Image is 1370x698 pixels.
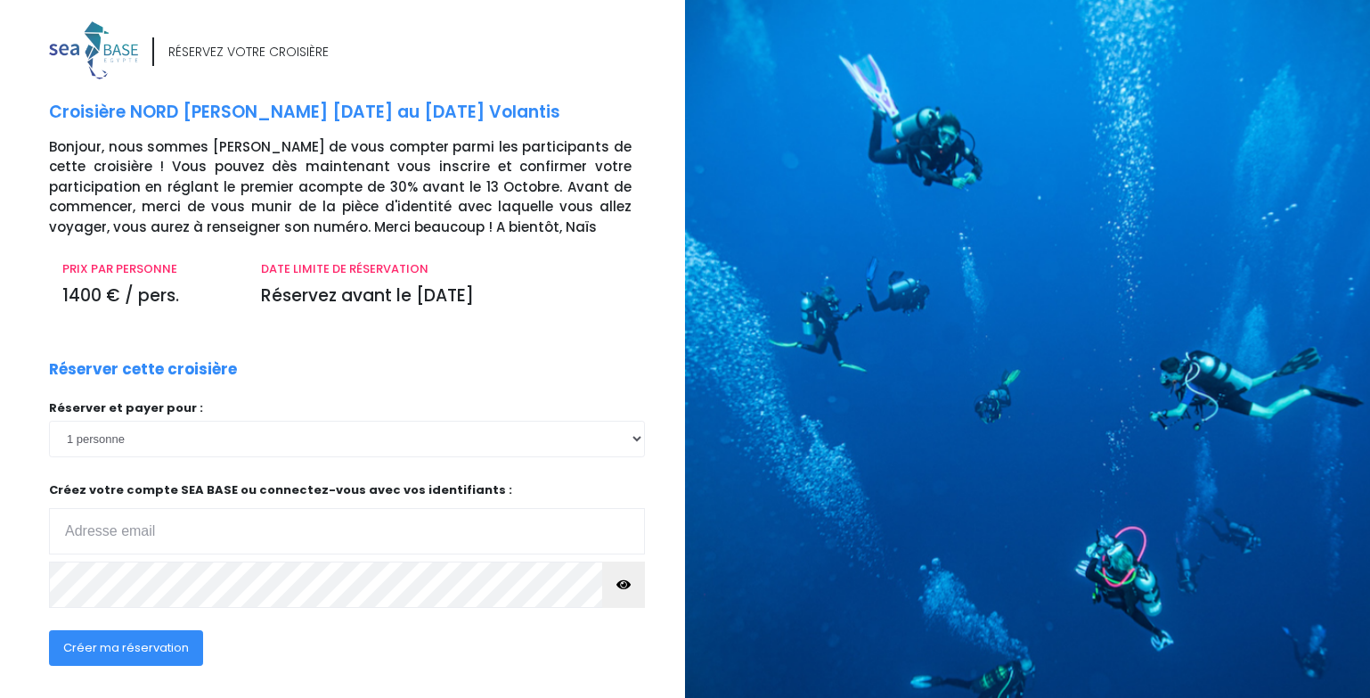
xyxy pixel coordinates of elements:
img: logo_color1.png [49,21,138,79]
p: Réserver cette croisière [49,358,237,382]
input: Adresse email [49,508,645,554]
div: RÉSERVEZ VOTRE CROISIÈRE [168,43,329,62]
button: Créer ma réservation [49,630,203,666]
p: Réserver et payer pour : [49,399,645,417]
p: DATE LIMITE DE RÉSERVATION [261,260,632,278]
p: Réservez avant le [DATE] [261,283,632,309]
p: Bonjour, nous sommes [PERSON_NAME] de vous compter parmi les participants de cette croisière ! Vo... [49,137,672,238]
p: PRIX PAR PERSONNE [62,260,234,278]
p: 1400 € / pers. [62,283,234,309]
span: Créer ma réservation [63,639,189,656]
p: Créez votre compte SEA BASE ou connectez-vous avec vos identifiants : [49,481,645,555]
p: Croisière NORD [PERSON_NAME] [DATE] au [DATE] Volantis [49,100,672,126]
